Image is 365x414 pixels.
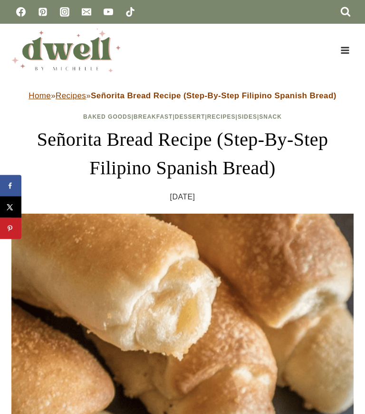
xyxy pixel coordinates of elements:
[83,113,282,120] span: | | | | |
[56,91,86,100] a: Recipes
[175,113,205,120] a: Dessert
[336,43,354,57] button: Open menu
[207,113,236,120] a: Recipes
[29,91,336,100] span: » »
[77,2,96,21] a: Email
[29,91,51,100] a: Home
[33,2,52,21] a: Pinterest
[83,113,132,120] a: Baked Goods
[91,91,336,100] strong: Señorita Bread Recipe (Step-By-Step Filipino Spanish Bread)
[99,2,118,21] a: YouTube
[11,28,121,72] img: DWELL by michelle
[170,190,195,204] time: [DATE]
[134,113,173,120] a: Breakfast
[11,2,30,21] a: Facebook
[259,113,282,120] a: Snack
[238,113,257,120] a: Sides
[55,2,74,21] a: Instagram
[11,125,354,182] h1: Señorita Bread Recipe (Step-By-Step Filipino Spanish Bread)
[337,4,354,20] button: View Search Form
[121,2,140,21] a: TikTok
